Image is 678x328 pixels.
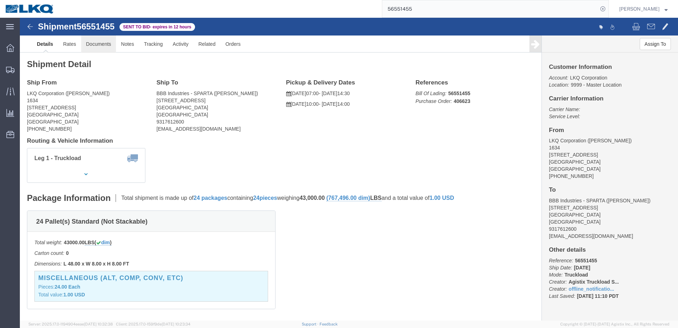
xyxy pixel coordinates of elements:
span: Client: 2025.17.0-159f9de [116,322,190,326]
a: Support [302,322,319,326]
span: [DATE] 10:23:34 [162,322,190,326]
a: Feedback [319,322,338,326]
iframe: FS Legacy Container [20,18,678,321]
input: Search for shipment number, reference number [382,0,598,17]
span: Server: 2025.17.0-1194904eeae [28,322,113,326]
span: Copyright © [DATE]-[DATE] Agistix Inc., All Rights Reserved [560,321,669,327]
span: TODD VOYLES [619,5,660,13]
img: logo [5,4,55,14]
span: [DATE] 10:32:38 [84,322,113,326]
button: [PERSON_NAME] [619,5,668,13]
